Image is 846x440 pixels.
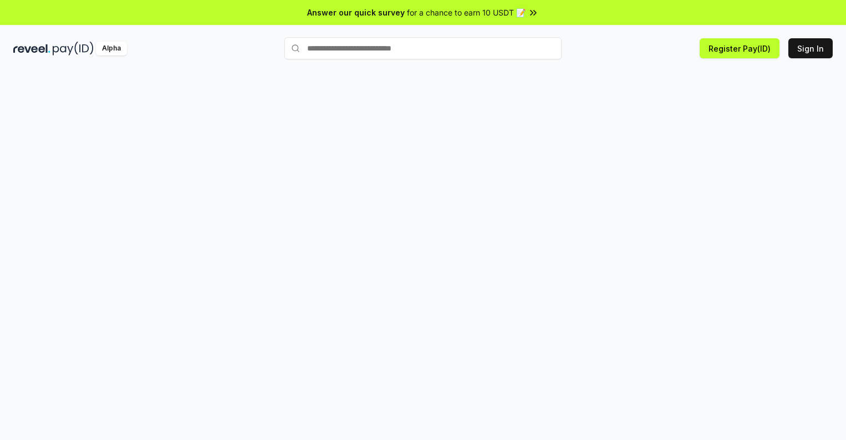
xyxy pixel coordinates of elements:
[307,7,405,18] span: Answer our quick survey
[407,7,526,18] span: for a chance to earn 10 USDT 📝
[96,42,127,55] div: Alpha
[788,38,833,58] button: Sign In
[700,38,779,58] button: Register Pay(ID)
[13,42,50,55] img: reveel_dark
[53,42,94,55] img: pay_id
